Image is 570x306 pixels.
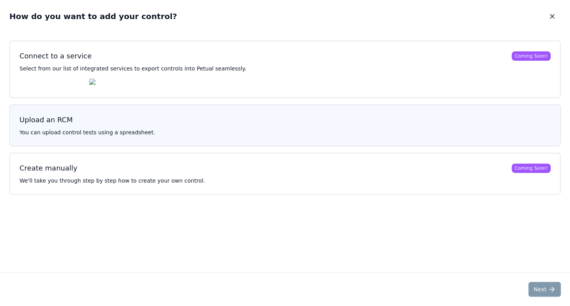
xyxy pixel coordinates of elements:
div: Coming Soon! [512,164,551,173]
button: Next [528,282,561,297]
div: Connect to a service [19,51,92,62]
p: You can upload control tests using a spreadsheet. [19,128,551,136]
button: Upload an RCMYou can upload control tests using a spreadsheet. [9,104,561,146]
h2: How do you want to add your control? [9,11,177,22]
button: Create manuallyComing Soon!We'll take you through step by step how to create your own control. [9,153,561,195]
div: Create manually [19,163,78,174]
div: Upload an RCM [19,114,73,125]
div: Coming Soon! [512,51,551,61]
p: Select from our list of integrated services to export controls into Petual seamlessly. [19,65,551,72]
img: Auditboard [19,80,83,88]
img: Workiva [89,79,141,88]
button: Connect to a serviceComing Soon!Select from our list of integrated services to export controls in... [9,40,561,98]
p: We'll take you through step by step how to create your own control. [19,177,551,185]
